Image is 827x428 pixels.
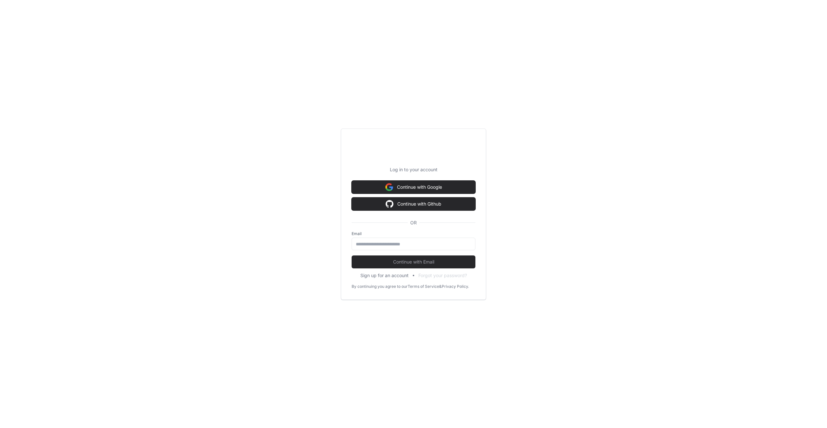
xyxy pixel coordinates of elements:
[352,166,475,173] p: Log in to your account
[352,255,475,268] button: Continue with Email
[352,259,475,265] span: Continue with Email
[385,181,393,194] img: Sign in with google
[352,197,475,210] button: Continue with Github
[439,284,442,289] div: &
[442,284,469,289] a: Privacy Policy.
[352,231,475,236] label: Email
[352,284,408,289] div: By continuing you agree to our
[408,284,439,289] a: Terms of Service
[386,197,393,210] img: Sign in with google
[352,181,475,194] button: Continue with Google
[408,220,419,226] span: OR
[418,272,467,279] button: Forgot your password?
[360,272,409,279] button: Sign up for an account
